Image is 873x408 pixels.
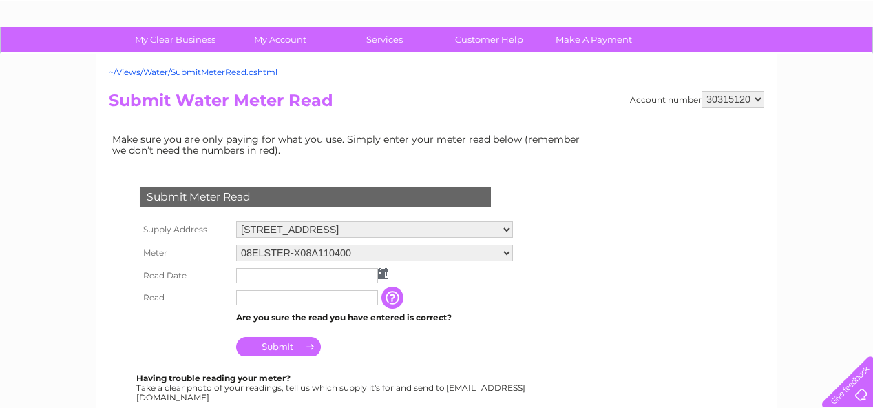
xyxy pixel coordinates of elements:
a: Blog [753,59,773,69]
h2: Submit Water Meter Read [109,91,764,117]
div: Submit Meter Read [140,187,491,207]
a: My Clear Business [119,27,233,52]
div: Clear Business is a trading name of Verastar Limited (registered in [GEOGRAPHIC_DATA] No. 3667643... [112,8,763,67]
b: Having trouble reading your meter? [136,373,291,383]
th: Read [136,287,233,309]
a: 0333 014 3131 [613,7,708,24]
input: Submit [236,337,321,356]
a: Telecoms [704,59,745,69]
a: My Account [224,27,337,52]
div: Take a clear photo of your readings, tell us which supply it's for and send to [EMAIL_ADDRESS][DO... [136,374,527,402]
a: Services [328,27,442,52]
input: Information [381,287,406,309]
th: Meter [136,241,233,265]
th: Read Date [136,265,233,287]
a: Water [631,59,657,69]
td: Are you sure the read you have entered is correct? [233,309,516,327]
a: ~/Views/Water/SubmitMeterRead.cshtml [109,67,277,77]
a: Customer Help [433,27,547,52]
a: Make A Payment [538,27,651,52]
a: Contact [781,59,815,69]
img: ... [378,268,388,279]
div: Account number [630,91,764,108]
img: logo.png [30,36,101,78]
td: Make sure you are only paying for what you use. Simply enter your meter read below (remember we d... [109,130,591,159]
th: Supply Address [136,218,233,241]
a: Log out [828,59,860,69]
a: Energy [665,59,695,69]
